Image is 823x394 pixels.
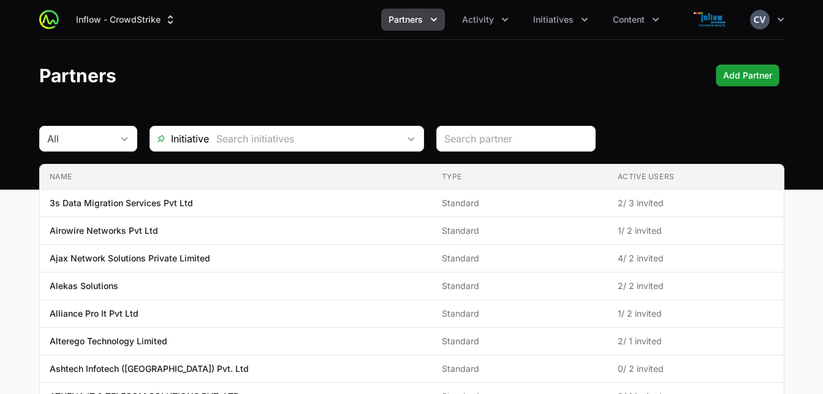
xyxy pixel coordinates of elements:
[389,14,423,26] span: Partners
[50,197,193,209] p: 3s Data Migration Services Pvt Ltd
[618,225,774,237] span: 1 / 2 invited
[39,10,59,29] img: ActivitySource
[750,10,770,29] img: Chandrashekhar V
[681,7,740,32] img: Inflow
[432,164,608,190] th: Type
[209,126,399,151] input: Search initiatives
[50,307,138,320] p: Alliance Pro It Pvt Ltd
[59,9,667,31] div: Main navigation
[399,126,423,151] div: Open
[442,363,598,375] span: Standard
[150,131,209,146] span: Initiative
[605,9,667,31] div: Content menu
[723,68,772,83] span: Add Partner
[442,252,598,265] span: Standard
[618,363,774,375] span: 0 / 2 invited
[618,335,774,347] span: 2 / 1 invited
[50,363,249,375] p: Ashtech Infotech ([GEOGRAPHIC_DATA]) Pvt. Ltd
[69,9,184,31] div: Supplier switch menu
[618,252,774,265] span: 4 / 2 invited
[69,9,184,31] button: Inflow - CrowdStrike
[716,64,779,87] div: Primary actions
[50,225,158,237] p: Airowire Networks Pvt Ltd
[444,131,588,146] input: Search partner
[442,280,598,292] span: Standard
[50,252,210,265] p: Ajax Network Solutions Private Limited
[526,9,596,31] div: Initiatives menu
[47,131,112,146] div: All
[618,197,774,209] span: 2 / 3 invited
[608,164,784,190] th: Active Users
[50,280,118,292] p: Alekas Solutions
[381,9,445,31] div: Partners menu
[533,14,574,26] span: Initiatives
[613,14,645,26] span: Content
[40,126,137,151] button: All
[442,225,598,237] span: Standard
[618,307,774,320] span: 1 / 2 invited
[455,9,516,31] div: Activity menu
[526,9,596,31] button: Initiatives
[442,197,598,209] span: Standard
[442,335,598,347] span: Standard
[618,280,774,292] span: 2 / 2 invited
[50,335,167,347] p: Alterego Technology Limited
[462,14,494,26] span: Activity
[39,64,116,87] h1: Partners
[455,9,516,31] button: Activity
[716,64,779,87] button: Add Partner
[442,307,598,320] span: Standard
[40,164,432,190] th: Name
[605,9,667,31] button: Content
[381,9,445,31] button: Partners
